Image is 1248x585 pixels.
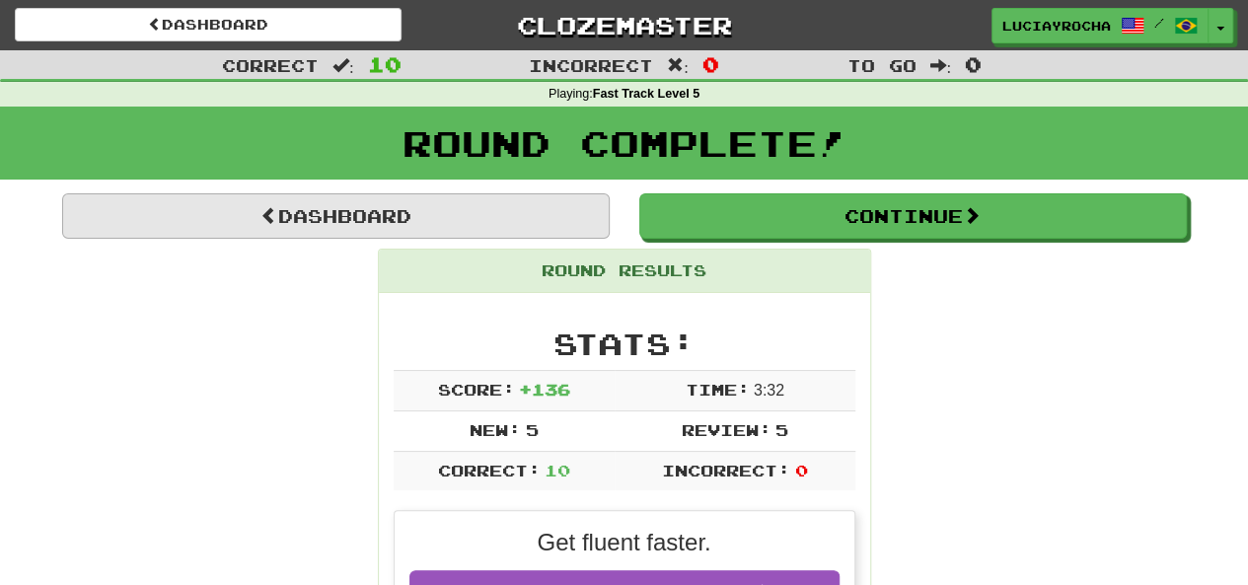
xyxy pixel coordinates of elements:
a: Clozemaster [431,8,818,42]
span: Correct: [437,461,540,479]
span: Correct [222,55,319,75]
span: 0 [702,52,719,76]
span: To go [846,55,916,75]
a: Dashboard [15,8,402,41]
a: luciayrocha / [991,8,1209,43]
span: : [332,57,354,74]
span: 0 [794,461,807,479]
span: : [667,57,689,74]
h2: Stats: [394,328,855,360]
span: 3 : 32 [754,382,784,399]
button: Continue [639,193,1187,239]
a: Dashboard [62,193,610,239]
span: 10 [368,52,402,76]
span: 5 [775,420,788,439]
span: Incorrect: [662,461,790,479]
span: + 136 [519,380,570,399]
span: 10 [545,461,570,479]
span: Incorrect [529,55,653,75]
strong: Fast Track Level 5 [593,87,700,101]
span: Review: [681,420,771,439]
span: luciayrocha [1002,17,1111,35]
span: 0 [965,52,982,76]
span: 5 [525,420,538,439]
div: Round Results [379,250,870,293]
span: : [929,57,951,74]
span: New: [470,420,521,439]
span: Time: [685,380,749,399]
span: Score: [437,380,514,399]
p: Get fluent faster. [409,526,840,559]
h1: Round Complete! [7,123,1241,163]
span: / [1154,16,1164,30]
